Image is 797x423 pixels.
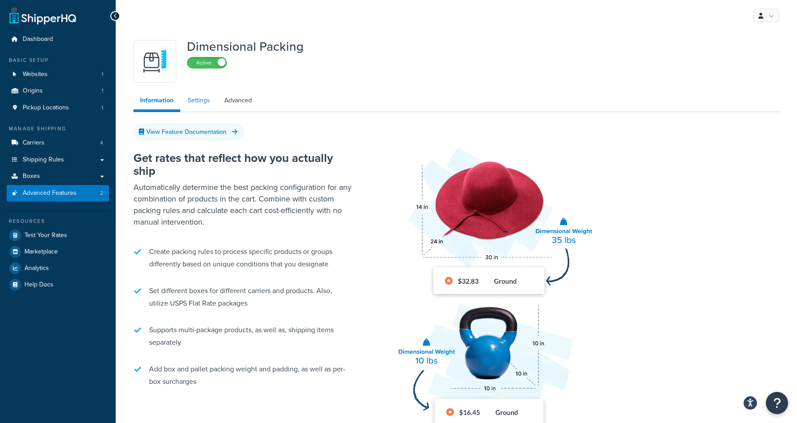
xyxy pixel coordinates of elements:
[7,168,109,185] a: Boxes
[7,66,109,83] a: Websites1
[134,319,356,353] li: Supports multi-package products, as well as, shipping items separately
[23,173,40,180] span: Boxes
[134,280,356,314] li: Set different boxes for different carriers and products. Also, utilize USPS Flat Rate packages
[101,87,103,95] span: 1
[100,189,103,197] span: 2
[7,227,109,243] a: Test Your Rates
[7,277,109,293] a: Help Docs
[7,83,109,99] li: Origins
[101,104,103,112] span: 1
[24,248,58,256] span: Marketplace
[7,218,109,225] div: Resources
[7,152,109,168] a: Shipping Rules
[101,71,103,78] span: 1
[7,135,109,151] li: Carriers
[134,359,356,392] li: Add box and pallet packing weight and padding, as well as per-box surcharges
[100,139,103,147] span: 4
[7,185,109,201] a: Advanced Features2
[134,181,356,228] p: Automatically determine the best packing configuration for any combination of products in the car...
[7,244,109,260] a: Marketplace
[23,104,69,112] span: Pickup Locations
[134,92,180,112] a: Information
[134,152,356,177] h2: Get rates that reflect how you actually ship
[7,125,109,133] div: Manage Shipping
[7,66,109,83] li: Websites
[187,57,227,68] label: Active
[7,31,109,48] a: Dashboard
[23,36,53,43] span: Dashboard
[24,232,67,239] span: Test Your Rates
[766,392,788,414] button: Open Resource Center
[7,100,109,116] a: Pickup Locations1
[7,100,109,116] li: Pickup Locations
[23,189,77,197] span: Advanced Features
[7,260,109,276] a: Analytics
[23,71,48,78] span: Websites
[23,87,43,95] span: Origins
[187,40,303,53] h1: Dimensional Packing
[7,83,109,99] a: Origins1
[218,92,259,109] a: Advanced
[24,265,49,272] span: Analytics
[134,241,356,275] li: Create packing rules to process specific products or groups differently based on unique condition...
[134,123,245,141] a: View Feature Documentation
[7,56,109,64] div: Basic Setup
[23,139,45,147] span: Carriers
[24,281,53,289] span: Help Docs
[23,156,64,164] span: Shipping Rules
[139,46,170,77] img: DTVBYsAAAAAASUVORK5CYII=
[7,135,109,151] a: Carriers4
[181,92,217,109] a: Settings
[7,185,109,201] li: Advanced Features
